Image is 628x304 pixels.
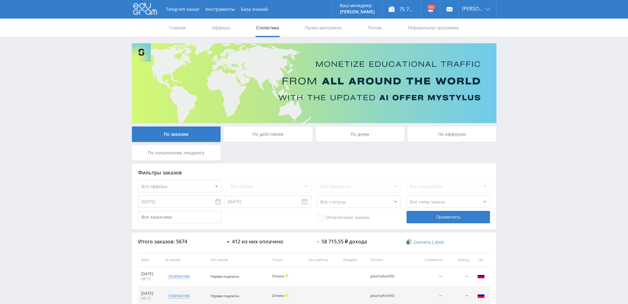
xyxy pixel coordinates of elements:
[340,253,367,267] th: Предмет
[477,272,485,280] img: rus.png
[340,3,375,8] p: Ваш менеджер:
[414,240,444,245] span: Скачать (.xlsx)
[138,211,221,223] input: Все заказчики
[162,253,207,267] th: № заказа
[477,292,485,299] img: rus.png
[370,294,398,298] div: pika1ozhivVEO
[413,253,445,267] th: Стоимость
[141,296,160,301] div: 08:15
[367,253,413,267] th: Потоки
[462,6,484,11] span: [PERSON_NAME]
[141,291,160,296] div: [DATE]
[269,253,305,267] th: Статус
[305,253,340,267] th: Тип работы
[322,239,367,244] div: 58 715,55 ₽ дохода
[138,239,221,244] div: Итого заказов: 5674
[138,253,163,267] th: Дата
[168,293,190,298] div: std#9457495
[138,170,490,175] div: Фильтры заказов
[340,9,375,14] p: [PERSON_NAME]
[285,294,288,297] span: Холд
[407,239,444,245] a: Скачать (.xlsx)
[211,19,231,37] a: Офферы
[472,253,490,267] th: Гео
[132,145,221,161] div: По локальному лендингу
[285,274,288,277] span: Холд
[445,267,471,286] td: —
[367,19,382,37] a: Потоки
[407,126,496,142] div: По офферам
[316,126,405,142] div: По дням
[210,274,239,279] span: Первая подписка
[370,274,398,278] div: pika1ozhivVEO
[304,19,342,37] a: Промо-материалы
[407,211,490,223] div: Применить
[168,274,190,279] div: std#9457485
[445,253,471,267] th: Доход
[141,276,160,281] div: 08:15
[141,272,160,276] div: [DATE]
[210,293,239,298] span: Первая подписка
[169,19,187,37] a: Главная
[272,274,284,278] span: Оплата
[413,267,445,286] td: —
[224,126,313,142] div: По действиям
[132,126,221,142] div: По заказам
[272,293,284,298] span: Оплата
[255,19,280,37] a: Статистика
[317,215,369,221] span: Оплаченные заказы
[232,239,283,244] div: 412 из них оплачено
[207,253,269,267] th: Тип заказа
[407,19,459,37] a: Реферальная программа
[132,43,496,123] img: Banner
[407,239,412,245] img: xlsx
